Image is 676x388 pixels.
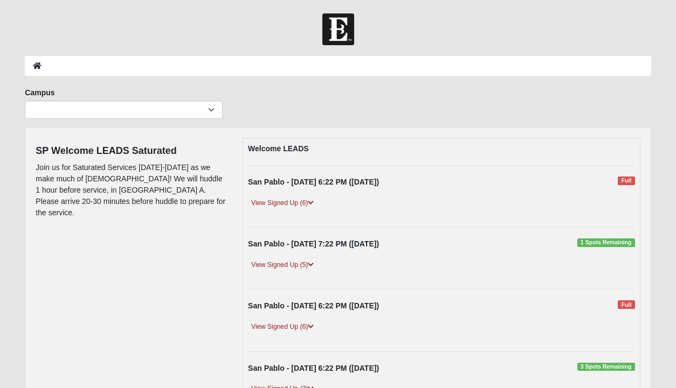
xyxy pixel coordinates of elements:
strong: San Pablo - [DATE] 7:22 PM ([DATE]) [248,239,379,248]
label: Campus [25,87,54,98]
a: View Signed Up (5) [248,259,317,271]
a: View Signed Up (6) [248,197,317,209]
span: 3 Spots Remaining [577,363,635,371]
strong: San Pablo - [DATE] 6:22 PM ([DATE]) [248,364,379,372]
a: View Signed Up (6) [248,321,317,333]
h4: SP Welcome LEADS Saturated [36,145,226,157]
strong: San Pablo - [DATE] 6:22 PM ([DATE]) [248,301,379,310]
img: Church of Eleven22 Logo [322,13,354,45]
strong: Welcome LEADS [248,144,309,153]
span: 1 Spots Remaining [577,238,635,247]
span: Full [618,300,634,309]
span: Full [618,177,634,185]
p: Join us for Saturated Services [DATE]-[DATE] as we make much of [DEMOGRAPHIC_DATA]! We will huddl... [36,162,226,218]
strong: San Pablo - [DATE] 6:22 PM ([DATE]) [248,178,379,186]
